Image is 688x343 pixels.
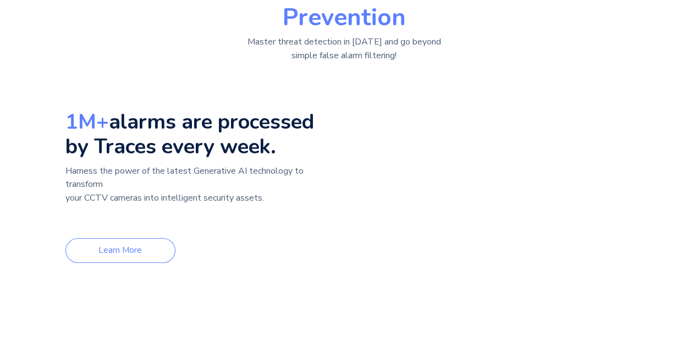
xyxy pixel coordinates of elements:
[65,109,339,159] h3: alarms are processed by Traces every week.
[65,108,109,136] strong: 1M+
[166,5,522,30] span: Prevention
[65,238,175,263] a: Learn More
[65,164,339,219] p: Harness the power of the latest Generative AI technology to transform your CCTV cameras into inte...
[221,35,467,63] p: Master threat detection in [DATE] and go beyond simple false alarm filtering!
[458,93,623,175] video: Your browser does not support the video tag.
